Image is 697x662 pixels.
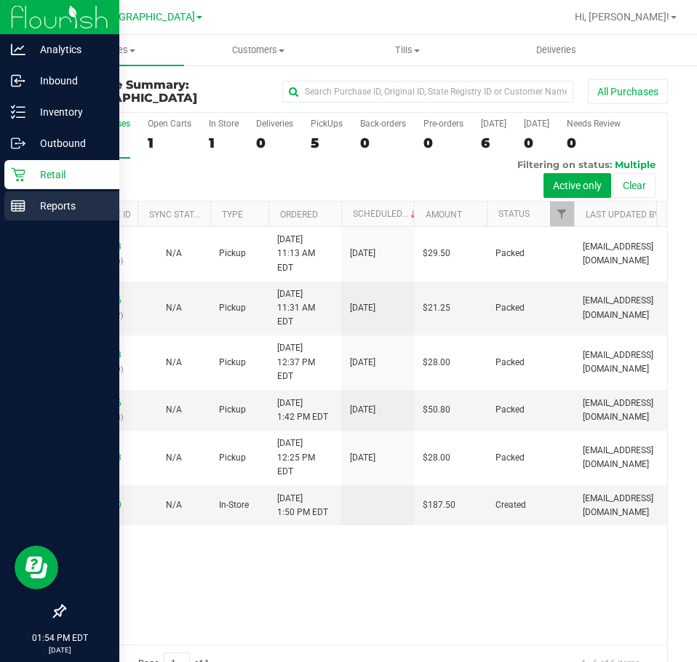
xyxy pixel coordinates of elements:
span: [DATE] 11:13 AM EDT [277,233,332,275]
span: $28.00 [423,451,450,465]
p: Inventory [25,103,113,121]
span: Packed [495,403,525,417]
span: [DATE] [350,451,375,465]
a: Sync Status [149,210,205,220]
iframe: Resource center [15,546,58,589]
span: [DATE] [350,403,375,417]
span: In-Store [219,498,249,512]
button: N/A [166,451,182,465]
div: 0 [360,135,406,151]
span: [GEOGRAPHIC_DATA] [95,11,195,23]
div: 1 [148,135,191,151]
div: 0 [256,135,293,151]
span: Pickup [219,451,246,465]
span: Packed [495,247,525,260]
span: Not Applicable [166,248,182,258]
a: Filter [550,202,574,226]
span: [DATE] [350,247,375,260]
span: Not Applicable [166,303,182,313]
div: 6 [481,135,506,151]
span: Packed [495,356,525,370]
button: N/A [166,356,182,370]
p: Reports [25,197,113,215]
span: Packed [495,451,525,465]
span: Not Applicable [166,452,182,463]
div: 0 [423,135,463,151]
button: N/A [166,498,182,512]
span: Not Applicable [166,404,182,415]
span: Multiple [615,159,656,170]
p: 01:54 PM EDT [7,631,113,645]
p: Analytics [25,41,113,58]
span: $29.50 [423,247,450,260]
span: Deliveries [517,44,596,57]
span: $187.50 [423,498,455,512]
a: Tills [333,35,482,65]
span: Not Applicable [166,500,182,510]
span: [DATE] [350,356,375,370]
div: 0 [567,135,621,151]
inline-svg: Reports [11,199,25,213]
input: Search Purchase ID, Original ID, State Registry ID or Customer Name... [282,81,573,103]
span: [DATE] 12:37 PM EDT [277,341,332,383]
p: Inbound [25,72,113,89]
button: N/A [166,403,182,417]
span: Not Applicable [166,357,182,367]
span: Pickup [219,247,246,260]
span: $21.25 [423,301,450,315]
a: Scheduled [353,209,419,219]
div: Needs Review [567,119,621,129]
span: [DATE] 1:42 PM EDT [277,396,328,424]
div: In Store [209,119,239,129]
div: 0 [524,135,549,151]
span: [GEOGRAPHIC_DATA] [64,91,197,105]
button: Clear [613,173,656,198]
div: Deliveries [256,119,293,129]
p: [DATE] [7,645,113,655]
div: 1 [209,135,239,151]
a: Type [222,210,243,220]
span: Pickup [219,301,246,315]
a: Deliveries [482,35,631,65]
inline-svg: Inbound [11,73,25,88]
p: Outbound [25,135,113,152]
div: [DATE] [481,119,506,129]
a: Status [498,209,530,219]
span: Pickup [219,356,246,370]
span: Tills [334,44,482,57]
span: $50.80 [423,403,450,417]
span: [DATE] [350,301,375,315]
div: [DATE] [524,119,549,129]
inline-svg: Inventory [11,105,25,119]
span: [DATE] 1:50 PM EDT [277,492,328,519]
button: All Purchases [588,79,668,104]
a: Last Updated By [586,210,659,220]
span: Packed [495,301,525,315]
span: [DATE] 11:31 AM EDT [277,287,332,330]
inline-svg: Outbound [11,136,25,151]
span: Created [495,498,526,512]
a: Ordered [280,210,318,220]
span: [DATE] 12:25 PM EDT [277,436,332,479]
p: Retail [25,166,113,183]
a: Customers [184,35,333,65]
inline-svg: Analytics [11,42,25,57]
div: Pre-orders [423,119,463,129]
span: Customers [185,44,332,57]
button: N/A [166,301,182,315]
a: Amount [426,210,462,220]
div: Open Carts [148,119,191,129]
button: Active only [543,173,611,198]
span: Hi, [PERSON_NAME]! [575,11,669,23]
h3: Purchase Summary: [64,79,266,104]
button: N/A [166,247,182,260]
div: Back-orders [360,119,406,129]
span: Pickup [219,403,246,417]
inline-svg: Retail [11,167,25,182]
span: $28.00 [423,356,450,370]
div: 5 [311,135,343,151]
span: Filtering on status: [517,159,612,170]
div: PickUps [311,119,343,129]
